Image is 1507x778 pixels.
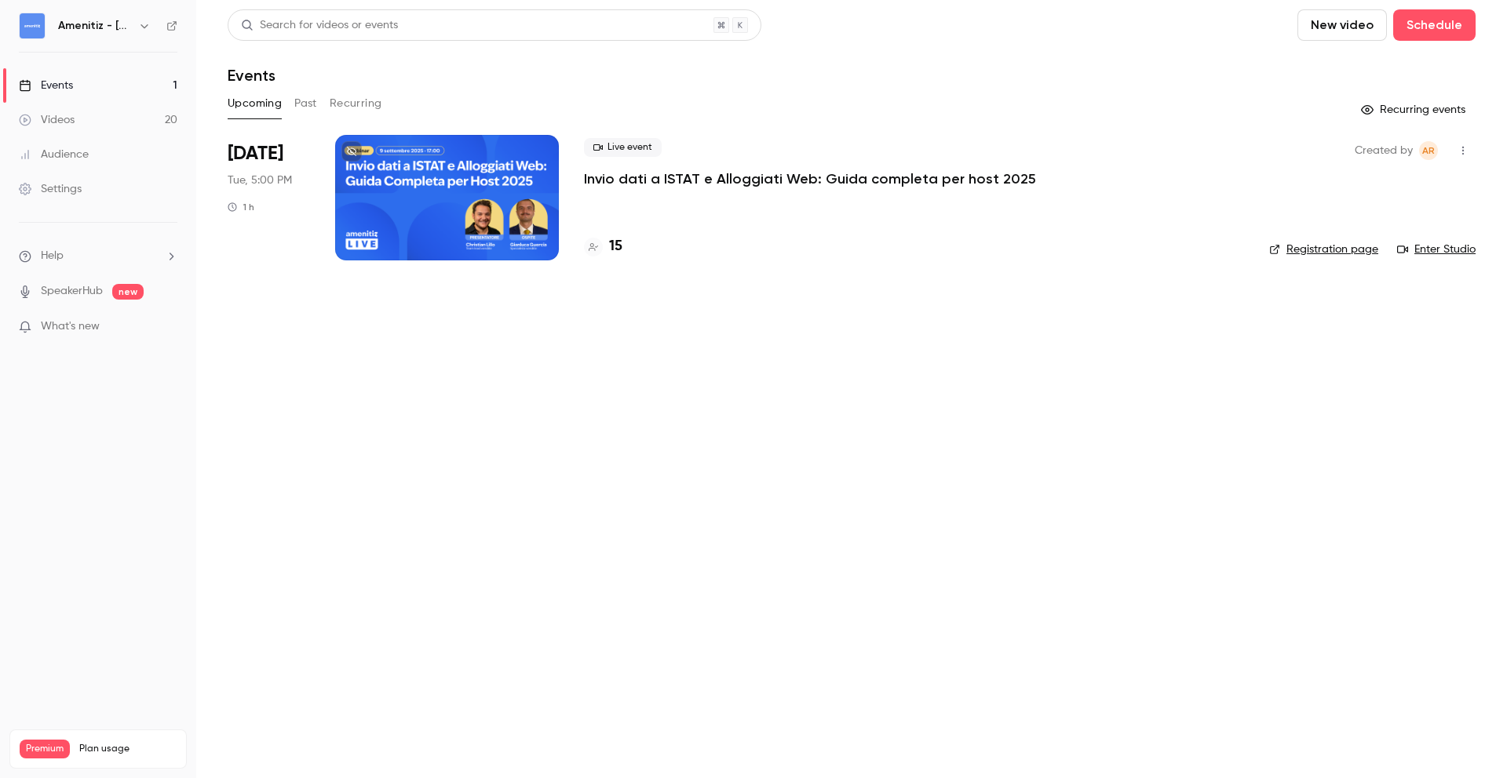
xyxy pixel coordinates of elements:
[159,320,177,334] iframe: Noticeable Trigger
[41,283,103,300] a: SpeakerHub
[228,141,283,166] span: [DATE]
[1422,141,1435,160] span: AR
[330,91,382,116] button: Recurring
[584,169,1036,188] a: Invio dati a ISTAT e Alloggiati Web: Guida completa per host 2025
[1269,242,1378,257] a: Registration page
[228,173,292,188] span: Tue, 5:00 PM
[58,18,132,34] h6: Amenitiz - [GEOGRAPHIC_DATA] 🇮🇹
[19,112,75,128] div: Videos
[1355,141,1413,160] span: Created by
[1397,242,1476,257] a: Enter Studio
[20,13,45,38] img: Amenitiz - Italia 🇮🇹
[20,740,70,758] span: Premium
[19,78,73,93] div: Events
[1393,9,1476,41] button: Schedule
[41,318,100,335] span: What's new
[584,236,622,257] a: 15
[1297,9,1387,41] button: New video
[79,743,177,755] span: Plan usage
[112,284,144,300] span: new
[294,91,317,116] button: Past
[1354,97,1476,122] button: Recurring events
[19,147,89,162] div: Audience
[584,138,662,157] span: Live event
[19,181,82,197] div: Settings
[228,66,275,85] h1: Events
[609,236,622,257] h4: 15
[228,91,282,116] button: Upcoming
[19,248,177,264] li: help-dropdown-opener
[41,248,64,264] span: Help
[1419,141,1438,160] span: Alessia Riolo
[241,17,398,34] div: Search for videos or events
[228,135,310,260] div: Sep 9 Tue, 5:00 PM (Europe/Madrid)
[228,201,254,213] div: 1 h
